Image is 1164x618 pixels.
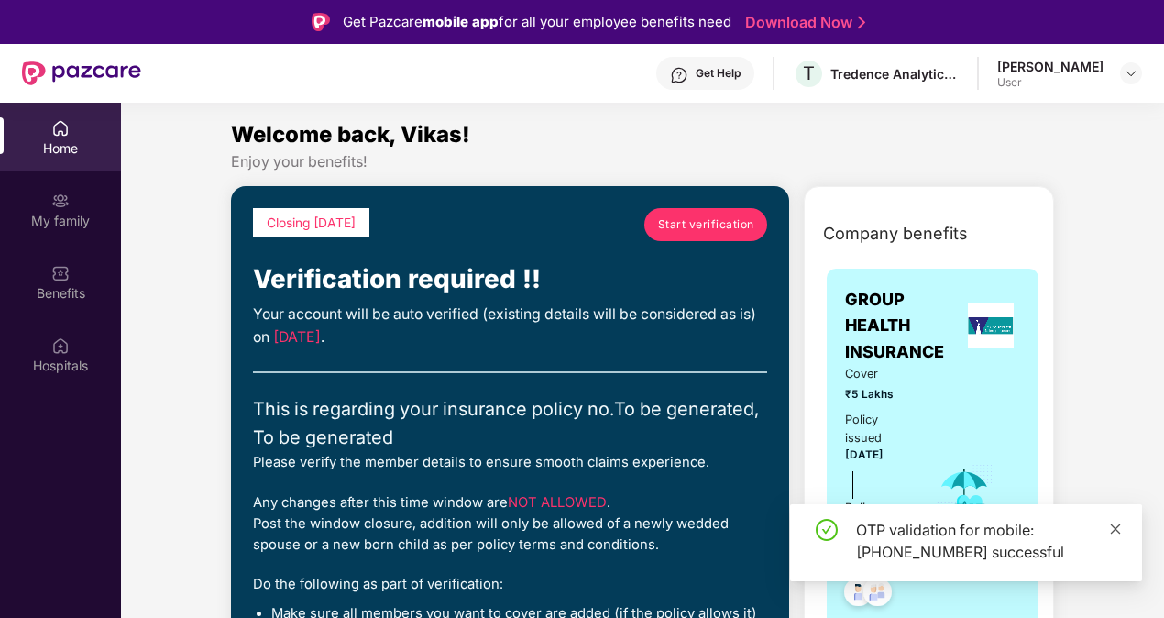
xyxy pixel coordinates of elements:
div: Tredence Analytics Solutions Private Limited [830,65,959,83]
span: Welcome back, Vikas! [231,121,470,148]
span: NOT ALLOWED [508,494,607,511]
span: GROUP HEALTH INSURANCE [845,287,961,365]
span: Closing [DATE] [267,215,356,230]
div: OTP validation for mobile: [PHONE_NUMBER] successful [856,519,1120,563]
div: This is regarding your insurance policy no. To be generated, To be generated [253,395,767,452]
img: svg+xml;base64,PHN2ZyBpZD0iSGVscC0zMngzMiIgeG1sbnM9Imh0dHA6Ly93d3cudzMub3JnLzIwMDAvc3ZnIiB3aWR0aD... [670,66,688,84]
div: User [997,75,1104,90]
strong: mobile app [423,13,499,30]
span: T [803,62,815,84]
div: [PERSON_NAME] [997,58,1104,75]
div: Enjoy your benefits! [231,152,1054,171]
div: Policy issued [845,411,910,447]
span: [DATE] [273,328,321,346]
span: Start verification [658,215,754,233]
div: Any changes after this time window are . Post the window closure, addition will only be allowed o... [253,492,767,557]
div: Do the following as part of verification: [253,574,767,595]
img: Logo [312,13,330,31]
img: icon [935,463,994,524]
a: Start verification [644,208,767,241]
div: Get Pazcare for all your employee benefits need [343,11,731,33]
span: check-circle [816,519,838,541]
img: svg+xml;base64,PHN2ZyBpZD0iRHJvcGRvd24tMzJ4MzIiIHhtbG5zPSJodHRwOi8vd3d3LnczLm9yZy8yMDAwL3N2ZyIgd2... [1124,66,1138,81]
img: svg+xml;base64,PHN2ZyB3aWR0aD0iMjAiIGhlaWdodD0iMjAiIHZpZXdCb3g9IjAgMCAyMCAyMCIgZmlsbD0ibm9uZSIgeG... [51,192,70,210]
div: Verification required !! [253,259,767,300]
img: Stroke [858,13,865,32]
span: Company benefits [823,221,968,247]
span: Cover [845,365,910,383]
span: close [1109,523,1122,535]
img: svg+xml;base64,PHN2ZyBpZD0iSG9tZSIgeG1sbnM9Imh0dHA6Ly93d3cudzMub3JnLzIwMDAvc3ZnIiB3aWR0aD0iMjAiIG... [51,119,70,138]
div: Policy Expiry [845,499,910,535]
span: ₹5 Lakhs [845,386,910,403]
div: Please verify the member details to ensure smooth claims experience. [253,452,767,473]
div: Your account will be auto verified (existing details will be considered as is) on . [253,303,767,349]
span: [DATE] [845,448,884,461]
img: New Pazcare Logo [22,61,141,85]
img: insurerLogo [968,303,1014,348]
img: svg+xml;base64,PHN2ZyBpZD0iSG9zcGl0YWxzIiB4bWxucz0iaHR0cDovL3d3dy53My5vcmcvMjAwMC9zdmciIHdpZHRoPS... [51,337,70,355]
a: Download Now [745,13,860,32]
div: Get Help [696,66,741,81]
img: svg+xml;base64,PHN2ZyBpZD0iQmVuZWZpdHMiIHhtbG5zPSJodHRwOi8vd3d3LnczLm9yZy8yMDAwL3N2ZyIgd2lkdGg9Ij... [51,264,70,282]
